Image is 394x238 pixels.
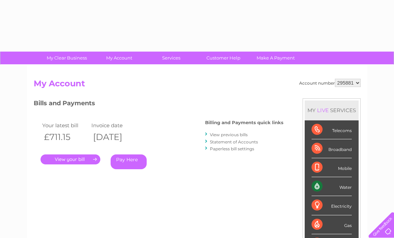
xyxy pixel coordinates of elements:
[34,98,283,110] h3: Bills and Payments
[312,177,352,196] div: Water
[312,158,352,177] div: Mobile
[90,121,139,130] td: Invoice date
[312,215,352,234] div: Gas
[312,120,352,139] div: Telecoms
[210,146,254,151] a: Paperless bill settings
[312,196,352,215] div: Electricity
[91,52,147,64] a: My Account
[41,121,90,130] td: Your latest bill
[210,132,248,137] a: View previous bills
[38,52,95,64] a: My Clear Business
[90,130,139,144] th: [DATE]
[312,139,352,158] div: Broadband
[247,52,304,64] a: Make A Payment
[41,130,90,144] th: £711.15
[305,100,359,120] div: MY SERVICES
[41,154,100,164] a: .
[210,139,258,144] a: Statement of Accounts
[195,52,252,64] a: Customer Help
[34,79,361,92] h2: My Account
[143,52,200,64] a: Services
[111,154,147,169] a: Pay Here
[205,120,283,125] h4: Billing and Payments quick links
[299,79,361,87] div: Account number
[316,107,330,113] div: LIVE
